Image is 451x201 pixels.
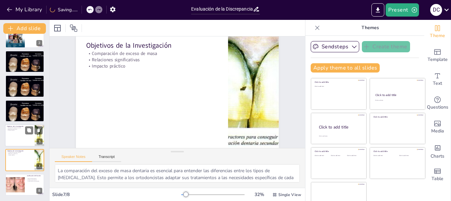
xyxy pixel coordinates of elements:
[5,26,44,48] div: 2
[52,23,63,33] div: Layout
[27,175,42,177] p: Justificación del Estudio
[424,68,451,91] div: Add text boxes
[424,163,451,187] div: Add a table
[428,56,448,63] span: Template
[36,188,42,194] div: 8
[278,192,301,197] span: Single View
[191,4,253,14] input: Insert title
[5,51,44,73] div: 3
[424,139,451,163] div: Add charts and graphs
[315,155,330,157] div: Click to add text
[424,91,451,115] div: Get real-time input from your audience
[86,50,218,56] p: Comparación de exceso de masa
[5,100,44,122] div: 5
[424,44,451,68] div: Add ready made slides
[311,63,380,73] button: Apply theme to all slides
[347,155,362,157] div: Click to add text
[7,104,42,105] p: Exceso de masa dentaria
[5,174,44,196] div: 8
[315,86,362,87] div: Click to add text
[424,20,451,44] div: Change the overall theme
[5,75,44,97] div: 4
[5,4,45,15] button: My Library
[7,130,33,131] p: Impacto práctico
[37,138,43,144] div: 6
[7,103,42,104] p: Diferencias en ubicación
[7,55,42,56] p: Exceso de masa dentaria
[373,155,394,157] div: Click to add text
[7,127,33,128] p: Comparación de exceso de masa
[424,115,451,139] div: Add images, graphics, shapes or video
[399,155,420,157] div: Click to add text
[373,150,421,153] div: Click to add title
[362,41,410,52] button: Create theme
[35,126,43,134] button: Delete Slide
[27,180,42,182] p: Transformación de la práctica
[52,191,181,198] div: Slide 7 / 8
[7,56,42,57] p: Importancia de la investigación
[7,128,33,130] p: Relaciones significativas
[7,78,42,79] p: Diferencias en ubicación
[36,89,42,95] div: 4
[92,155,121,162] button: Transcript
[373,116,421,118] div: Click to add title
[7,101,42,103] p: FORMULACION DEL PROBLEMA
[3,23,46,34] button: Add slide
[311,41,359,52] button: Sendsteps
[36,40,42,46] div: 2
[430,4,442,16] div: D C
[7,152,33,153] p: Comparación de exceso de masa
[70,24,78,32] span: Position
[86,41,218,50] p: Objetivos de la Investigación
[319,124,361,130] div: Click to add title
[7,126,33,127] p: Objetivos de la Investigación
[36,65,42,71] div: 3
[331,155,346,157] div: Click to add text
[5,149,44,171] div: 7
[55,164,300,182] textarea: La comparación del exceso de masa dentaria es esencial para entender las diferencias entre los ti...
[7,76,42,78] p: FORMULACION DEL PROBLEMA
[50,7,78,13] div: Saving......
[431,127,444,135] span: Media
[315,150,362,153] div: Click to add title
[27,179,42,180] p: Enfoque personalizado
[7,150,33,152] p: Objetivos de la Investigación
[375,93,419,97] div: Click to add title
[86,63,218,69] p: Impacto práctico
[375,100,419,101] div: Click to add text
[251,191,267,198] div: 32 %
[36,114,42,120] div: 5
[27,32,42,34] p: Guía para tratamiento ortodóntico
[7,80,42,82] p: Importancia de la investigación
[432,175,443,182] span: Table
[7,52,42,54] p: FORMULACION DEL PROBLEMA
[427,104,448,111] span: Questions
[5,124,45,147] div: 6
[86,57,218,63] p: Relaciones significativas
[7,153,33,155] p: Relaciones significativas
[371,3,384,17] button: Export to PowerPoint
[433,80,442,87] span: Text
[55,155,92,162] button: Speaker Notes
[7,154,33,156] p: Impacto práctico
[7,105,42,107] p: Importancia de la investigación
[431,153,444,160] span: Charts
[25,126,33,134] button: Duplicate Slide
[36,163,42,169] div: 7
[386,3,419,17] button: Present
[430,3,442,17] button: D C
[323,20,418,36] p: Themes
[319,135,361,137] div: Click to add body
[315,81,362,83] div: Click to add title
[7,53,42,55] p: Diferencias en ubicación
[27,178,42,179] p: Mejora del diagnóstico
[7,79,42,81] p: Exceso de masa dentaria
[430,32,445,39] span: Theme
